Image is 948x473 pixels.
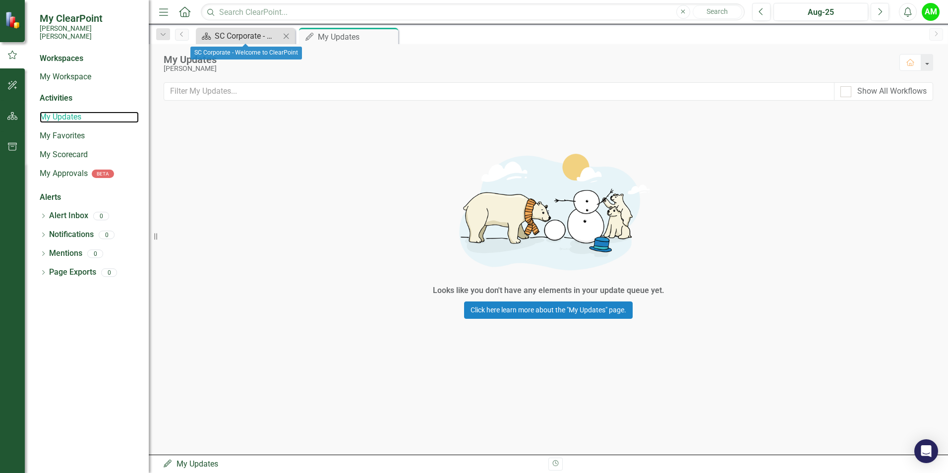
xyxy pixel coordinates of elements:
[922,3,940,21] button: AM
[49,248,82,259] a: Mentions
[164,82,834,101] input: Filter My Updates...
[99,231,115,239] div: 0
[5,11,22,29] img: ClearPoint Strategy
[215,30,280,42] div: SC Corporate - Welcome to ClearPoint
[318,31,396,43] div: My Updates
[101,268,117,277] div: 0
[773,3,868,21] button: Aug-25
[40,130,139,142] a: My Favorites
[777,6,865,18] div: Aug-25
[49,210,88,222] a: Alert Inbox
[433,285,664,296] div: Looks like you don't have any elements in your update queue yet.
[464,301,633,319] a: Click here learn more about the "My Updates" page.
[87,249,103,258] div: 0
[40,192,139,203] div: Alerts
[163,459,541,470] div: My Updates
[400,139,697,283] img: Getting started
[49,267,96,278] a: Page Exports
[201,3,745,21] input: Search ClearPoint...
[707,7,728,15] span: Search
[857,86,927,97] div: Show All Workflows
[190,47,302,59] div: SC Corporate - Welcome to ClearPoint
[40,24,139,41] small: [PERSON_NAME] [PERSON_NAME]
[40,12,139,24] span: My ClearPoint
[49,229,94,240] a: Notifications
[93,212,109,220] div: 0
[40,93,139,104] div: Activities
[40,168,88,179] a: My Approvals
[92,170,114,178] div: BETA
[914,439,938,463] div: Open Intercom Messenger
[693,5,742,19] button: Search
[40,53,83,64] div: Workspaces
[198,30,280,42] a: SC Corporate - Welcome to ClearPoint
[40,112,139,123] a: My Updates
[164,65,889,72] div: [PERSON_NAME]
[40,71,139,83] a: My Workspace
[40,149,139,161] a: My Scorecard
[164,54,889,65] div: My Updates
